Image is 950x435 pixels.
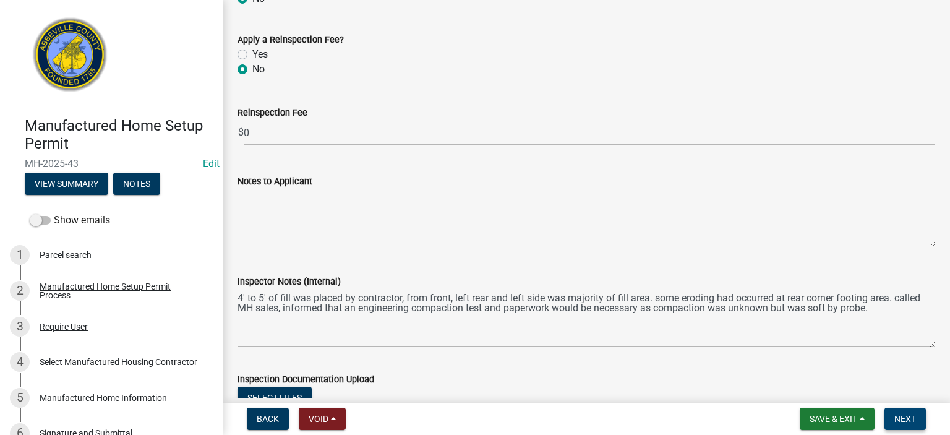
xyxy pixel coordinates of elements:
a: Edit [203,158,220,170]
div: 4 [10,352,30,372]
div: Parcel search [40,251,92,259]
span: Back [257,414,279,424]
span: $ [237,120,244,145]
button: Select files [237,387,312,409]
button: Back [247,408,289,430]
span: Next [894,414,916,424]
div: Manufactured Home Information [40,394,167,402]
wm-modal-confirm: Summary [25,179,108,189]
button: View Summary [25,173,108,195]
label: No [252,62,265,77]
label: Notes to Applicant [237,178,312,186]
span: MH-2025-43 [25,158,198,170]
h4: Manufactured Home Setup Permit [25,117,213,153]
div: 5 [10,388,30,408]
div: 3 [10,317,30,337]
span: Void [309,414,328,424]
button: Notes [113,173,160,195]
label: Inspector Notes (Internal) [237,278,341,286]
div: 2 [10,281,30,301]
button: Void [299,408,346,430]
div: Require User [40,322,88,331]
label: Reinspection Fee [237,109,307,118]
label: Inspection Documentation Upload [237,376,374,384]
label: Show emails [30,213,110,228]
div: Manufactured Home Setup Permit Process [40,282,203,299]
wm-modal-confirm: Notes [113,179,160,189]
label: Apply a Reinspection Fee? [237,36,344,45]
img: Abbeville County, South Carolina [25,13,116,104]
button: Save & Exit [800,408,875,430]
span: Save & Exit [810,414,857,424]
wm-modal-confirm: Edit Application Number [203,158,220,170]
div: Select Manufactured Housing Contractor [40,358,197,366]
button: Next [884,408,926,430]
div: 1 [10,245,30,265]
label: Yes [252,47,268,62]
